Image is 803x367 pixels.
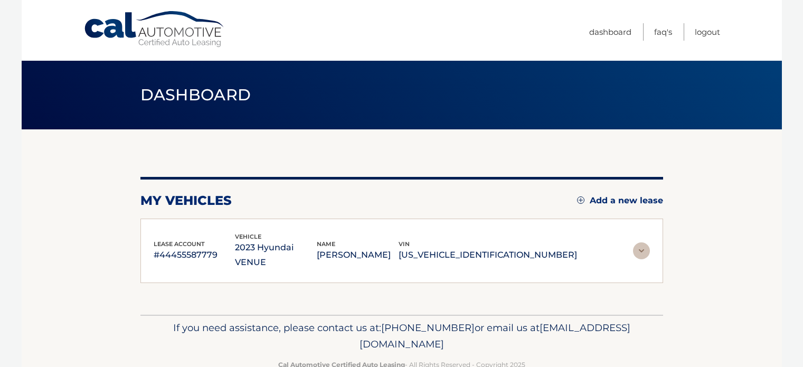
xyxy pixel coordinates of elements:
[381,322,475,334] span: [PHONE_NUMBER]
[235,240,317,270] p: 2023 Hyundai VENUE
[695,23,720,41] a: Logout
[140,193,232,209] h2: my vehicles
[140,85,251,105] span: Dashboard
[577,196,584,204] img: add.svg
[154,240,205,248] span: lease account
[154,248,235,262] p: #44455587779
[399,248,577,262] p: [US_VEHICLE_IDENTIFICATION_NUMBER]
[317,248,399,262] p: [PERSON_NAME]
[654,23,672,41] a: FAQ's
[147,319,656,353] p: If you need assistance, please contact us at: or email us at
[589,23,631,41] a: Dashboard
[399,240,410,248] span: vin
[235,233,261,240] span: vehicle
[83,11,226,48] a: Cal Automotive
[577,195,663,206] a: Add a new lease
[633,242,650,259] img: accordion-rest.svg
[317,240,335,248] span: name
